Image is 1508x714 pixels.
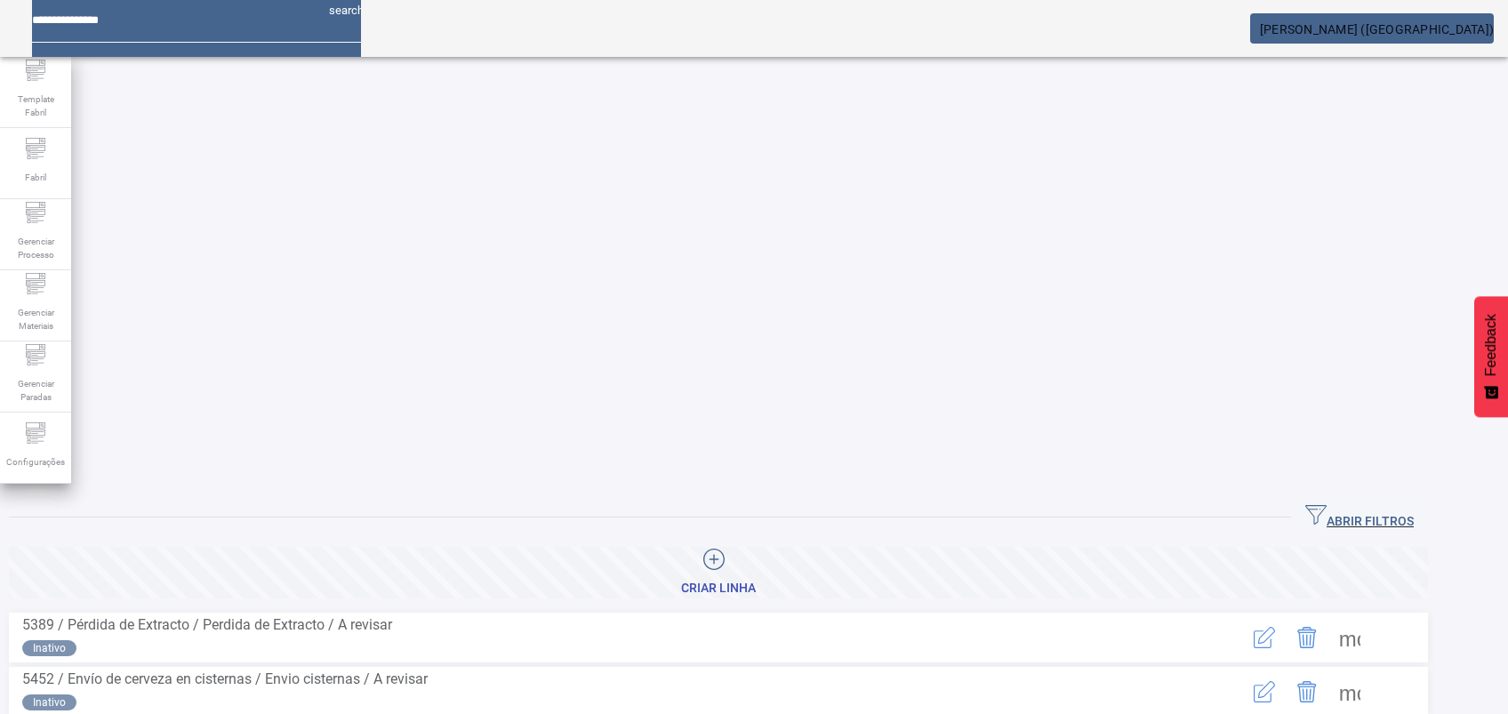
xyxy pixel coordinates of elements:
[22,670,428,687] span: 5452 / Envío de cerveza en cisternas / Envio cisternas / A revisar
[33,640,66,656] span: Inativo
[33,694,66,710] span: Inativo
[9,87,62,124] span: Template Fabril
[1260,22,1494,36] span: [PERSON_NAME] ([GEOGRAPHIC_DATA])
[1,450,70,474] span: Configurações
[1328,616,1371,659] button: Mais
[14,14,167,43] img: logo-mes-athena
[9,547,1428,598] button: Criar linha
[1291,501,1428,533] button: ABRIR FILTROS
[681,580,756,598] div: Criar linha
[9,229,62,267] span: Gerenciar Processo
[1286,616,1328,659] button: Delete
[9,301,62,338] span: Gerenciar Materiais
[1286,670,1328,713] button: Delete
[9,372,62,409] span: Gerenciar Paradas
[22,616,392,633] span: 5389 / Pérdida de Extracto / Perdida de Extracto / A revisar
[1474,296,1508,417] button: Feedback - Mostrar pesquisa
[1483,314,1499,376] span: Feedback
[1305,504,1414,531] span: ABRIR FILTROS
[1328,670,1371,713] button: Mais
[20,165,52,189] span: Fabril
